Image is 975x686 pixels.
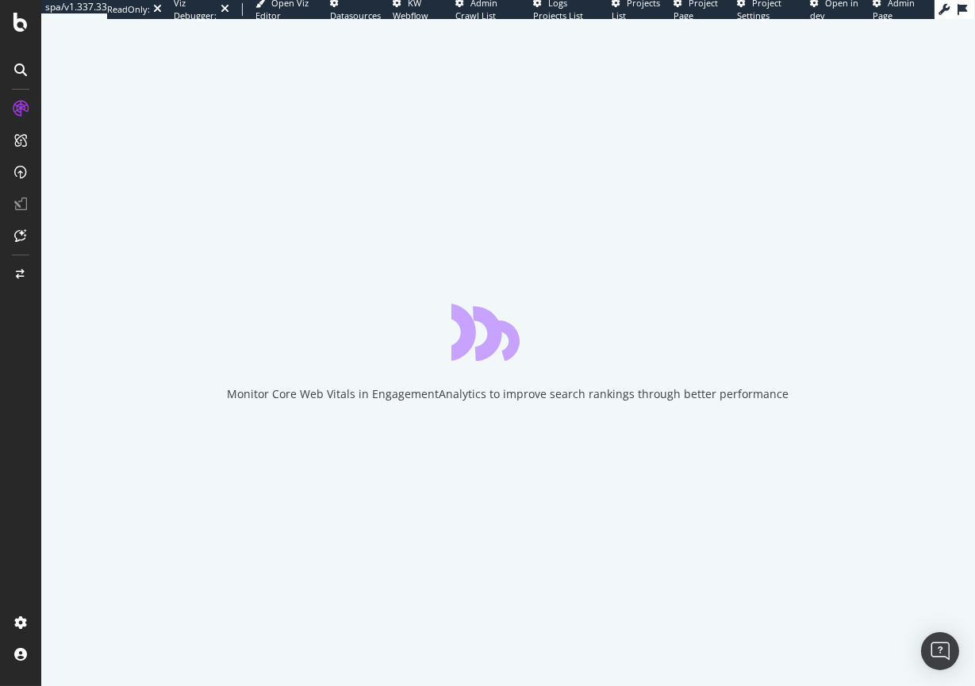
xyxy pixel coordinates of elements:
[330,10,381,21] span: Datasources
[451,304,566,361] div: animation
[921,632,959,670] div: Open Intercom Messenger
[228,386,789,402] div: Monitor Core Web Vitals in EngagementAnalytics to improve search rankings through better performance
[107,3,150,16] div: ReadOnly:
